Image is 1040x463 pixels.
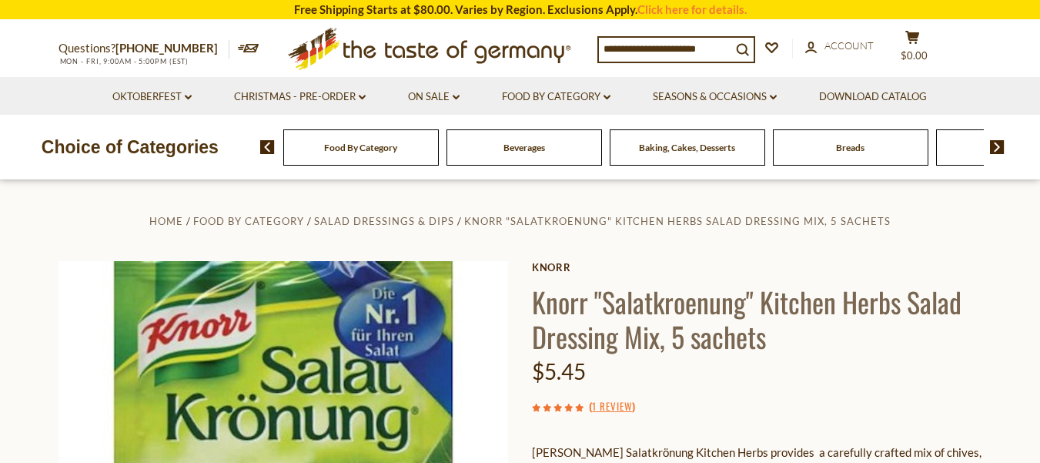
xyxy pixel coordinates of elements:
a: Knorr [532,261,982,273]
a: [PHONE_NUMBER] [115,41,218,55]
a: Knorr "Salatkroenung" Kitchen Herbs Salad Dressing Mix, 5 sachets [464,215,891,227]
img: next arrow [990,140,1005,154]
a: On Sale [408,89,460,106]
a: Baking, Cakes, Desserts [639,142,735,153]
a: Christmas - PRE-ORDER [234,89,366,106]
a: Click here for details. [637,2,747,16]
a: Download Catalog [819,89,927,106]
img: previous arrow [260,140,275,154]
a: Beverages [503,142,545,153]
a: Food By Category [502,89,610,106]
a: Food By Category [193,215,304,227]
a: Seasons & Occasions [653,89,777,106]
button: $0.00 [890,30,936,69]
a: Oktoberfest [112,89,192,106]
p: Questions? [59,39,229,59]
a: 1 Review [592,398,632,415]
span: $5.45 [532,358,586,384]
a: Home [149,215,183,227]
span: MON - FRI, 9:00AM - 5:00PM (EST) [59,57,189,65]
span: $0.00 [901,49,928,62]
a: Food By Category [324,142,397,153]
a: Account [805,38,874,55]
span: ( ) [589,398,635,414]
h1: Knorr "Salatkroenung" Kitchen Herbs Salad Dressing Mix, 5 sachets [532,284,982,354]
span: Account [824,39,874,52]
a: Breads [836,142,864,153]
a: Salad Dressings & Dips [314,215,454,227]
